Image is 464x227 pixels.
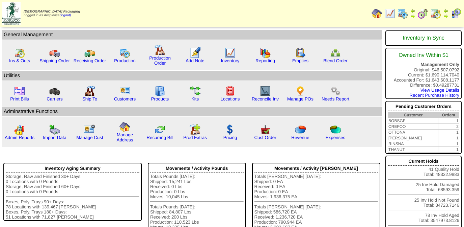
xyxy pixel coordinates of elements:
td: Utilities [2,71,382,81]
img: line_graph2.gif [260,86,271,96]
div: Inventory In Sync [388,32,459,45]
img: zoroco-logo-small.webp [2,2,21,25]
a: Expenses [326,135,346,140]
a: Production [114,58,136,63]
span: Logged in as Aespinosa [24,10,80,17]
img: calendarcustomer.gif [451,8,461,19]
img: workflow.gif [190,86,200,96]
a: Inventory [221,58,240,63]
td: 2 [438,124,459,130]
span: [DEMOGRAPHIC_DATA] Packaging [24,10,80,14]
img: truck2.gif [84,47,95,58]
a: Shipping Order [39,58,70,63]
div: Storage, Raw and Finished 30+ Days: 0 Locations with 0 Pounds Storage, Raw and Finished 60+ Days:... [6,174,139,220]
img: network.png [330,47,341,58]
a: Products [151,96,169,101]
a: Blend Order [323,58,348,63]
img: customers.gif [119,86,130,96]
td: CREFOO [388,124,438,130]
a: (logout) [59,14,71,17]
img: pie_chart.png [295,124,306,135]
a: Recent Purchase History [410,93,459,98]
a: Import Data [43,135,66,140]
div: Management Only [388,62,459,67]
a: Manage POs [287,96,313,101]
a: Production Order [149,55,171,66]
div: Original: $46,507.0792 Current: $1,690,114.7040 Accounted For: $1,643,608.1177 Difference: $0.492... [385,48,462,99]
a: Empties [292,58,308,63]
img: factory2.gif [84,86,95,96]
img: workflow.png [330,86,341,96]
img: cabinet.gif [155,86,165,96]
a: Manage Address [117,132,133,142]
a: Prod Extras [183,135,207,140]
a: Cust Order [254,135,276,140]
img: home.gif [119,121,130,132]
a: Receiving Order [74,58,106,63]
img: pie_chart2.png [330,124,341,135]
img: workorder.gif [295,47,306,58]
td: 1 [438,118,459,124]
img: arrowleft.gif [410,8,415,14]
div: Pending Customer Orders [388,102,459,111]
div: Inventory Aging Summary [6,164,139,173]
a: Kits [191,96,199,101]
img: managecust.png [84,124,96,135]
a: Reporting [255,58,275,63]
img: arrowright.gif [410,14,415,19]
div: Owned Inv Within $1 [388,49,459,62]
img: truck3.gif [49,86,60,96]
div: Movements / Activity Pounds [150,164,244,173]
img: calendarprod.gif [397,8,408,19]
td: 1 [438,141,459,147]
a: Reconcile Inv [252,96,279,101]
th: Customer [388,112,438,118]
img: locations.gif [225,86,236,96]
a: Ins & Outs [9,58,30,63]
img: arrowleft.gif [443,8,448,14]
img: calendarinout.gif [14,47,25,58]
td: General Management [2,30,382,40]
a: Manage Cust [76,135,103,140]
a: Locations [220,96,240,101]
img: line_graph.gif [384,8,395,19]
div: Movements / Activity [PERSON_NAME] [254,164,378,173]
td: THANUT [388,147,438,153]
img: factory.gif [155,45,165,55]
img: invoice2.gif [14,86,25,96]
a: Pricing [223,135,237,140]
img: orders.gif [190,47,200,58]
td: OTTONA [388,130,438,135]
img: po.png [295,86,306,96]
img: dollar.gif [225,124,236,135]
img: reconcile.gif [155,124,165,135]
td: 1 [438,147,459,153]
td: RINSNA [388,141,438,147]
a: Needs Report [322,96,349,101]
td: 1 [438,135,459,141]
a: Revenue [291,135,309,140]
img: arrowright.gif [443,14,448,19]
td: Adminstrative Functions [2,107,382,116]
a: Customers [114,96,136,101]
img: calendarinout.gif [430,8,441,19]
img: truck.gif [49,47,60,58]
a: Print Bills [10,96,29,101]
a: Carriers [47,96,62,101]
img: cust_order.png [260,124,271,135]
img: calendarprod.gif [119,47,130,58]
a: Recurring Bill [146,135,173,140]
a: Admin Reports [5,135,34,140]
img: import.gif [49,124,60,135]
th: Order# [438,112,459,118]
td: 1 [438,130,459,135]
img: graph.gif [260,47,271,58]
img: prodextras.gif [190,124,200,135]
img: graph2.png [14,124,25,135]
a: View Usage Details [420,88,459,93]
a: Add Note [186,58,204,63]
a: Ship To [82,96,97,101]
img: home.gif [372,8,382,19]
img: line_graph.gif [225,47,236,58]
td: [PERSON_NAME] [388,135,438,141]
